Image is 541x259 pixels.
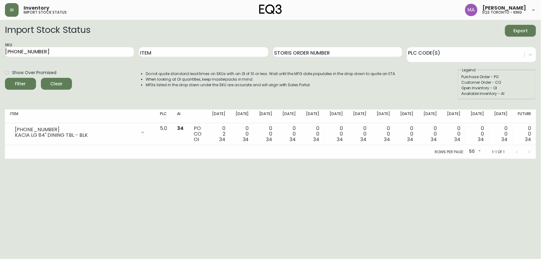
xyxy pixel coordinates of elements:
[353,126,366,142] div: 0 0
[24,6,49,11] span: Inventory
[177,125,184,132] span: 34
[494,126,508,142] div: 0 0
[324,109,348,123] th: [DATE]
[5,109,155,123] th: Item
[512,109,536,123] th: Future
[146,77,396,82] li: When looking at OI quantities, keep masterpacks in mind.
[290,136,296,143] span: 34
[348,109,371,123] th: [DATE]
[525,136,531,143] span: 34
[400,126,414,142] div: 0 0
[384,136,390,143] span: 34
[461,91,532,96] div: Available Inventory - AI
[306,126,319,142] div: 0 0
[282,126,296,142] div: 0 0
[329,126,343,142] div: 0 0
[337,136,343,143] span: 34
[371,109,395,123] th: [DATE]
[207,109,230,123] th: [DATE]
[407,136,414,143] span: 34
[254,109,277,123] th: [DATE]
[454,136,460,143] span: 34
[212,126,225,142] div: 0 2
[194,136,199,143] span: OI
[465,4,477,16] img: 4f0989f25cbf85e7eb2537583095d61e
[467,147,482,157] div: 50
[461,85,532,91] div: Open Inventory - OI
[259,126,273,142] div: 0 0
[482,11,522,14] h5: eq3 toronto - king
[419,109,442,123] th: [DATE]
[461,74,532,80] div: Purchase Order - PO
[447,126,461,142] div: 0 0
[442,109,466,123] th: [DATE]
[146,71,396,77] li: Do not quote standard lead times on SKUs with an OI of 10 or less. Wait until the MFG date popula...
[423,126,437,142] div: 0 0
[15,127,136,132] div: [PHONE_NUMBER]
[266,136,273,143] span: 34
[230,109,254,123] th: [DATE]
[46,80,67,88] span: Clear
[146,82,396,88] li: MFGs listed in the drop down under the SKU are accurate and will align with Sales Portal.
[5,78,36,90] button: Filter
[277,109,301,123] th: [DATE]
[259,4,282,14] img: logo
[478,136,484,143] span: 34
[313,136,319,143] span: 34
[24,11,67,14] h5: import stock status
[194,126,202,142] div: PO CO
[12,69,56,76] span: Show Over Promised
[235,126,249,142] div: 0 0
[155,109,172,123] th: PLC
[505,25,536,37] button: Export
[501,136,508,143] span: 34
[243,136,249,143] span: 34
[15,132,136,138] div: KACIA LG 84" DINING TBL - BLK
[10,126,150,139] div: [PHONE_NUMBER]KACIA LG 84" DINING TBL - BLK
[489,109,512,123] th: [DATE]
[465,109,489,123] th: [DATE]
[461,80,532,85] div: Customer Order - CO
[517,126,531,142] div: 0 0
[360,136,366,143] span: 34
[155,123,172,145] td: 5.0
[482,6,526,11] span: [PERSON_NAME]
[510,27,531,35] span: Export
[395,109,419,123] th: [DATE]
[431,136,437,143] span: 34
[15,80,26,88] div: Filter
[376,126,390,142] div: 0 0
[219,136,225,143] span: 34
[492,149,504,155] p: 1-1 of 1
[172,109,189,123] th: AI
[435,149,464,155] p: Rows per page:
[301,109,324,123] th: [DATE]
[470,126,484,142] div: 0 0
[41,78,72,90] button: Clear
[461,67,477,73] legend: Legend
[5,25,90,37] h2: Import Stock Status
